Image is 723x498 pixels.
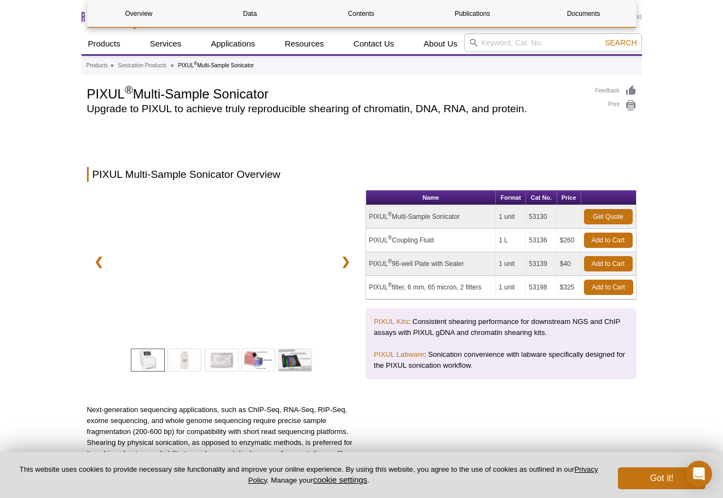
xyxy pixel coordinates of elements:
a: Contact Us [347,33,401,54]
a: About Us [417,33,464,54]
a: ❮ [87,249,111,274]
sup: ® [388,211,392,217]
sup: ® [388,235,392,241]
td: 1 unit [496,276,526,299]
button: Got it! [618,467,705,489]
td: 53139 [526,252,557,276]
h2: PIXUL Multi-Sample Sonicator Overview [87,167,637,182]
button: cookie settings [313,475,367,484]
a: Feedback [595,85,637,97]
th: Name [366,190,496,205]
sup: ® [194,61,197,66]
li: PIXUL Multi-Sample Sonicator [178,62,253,68]
h2: Upgrade to PIXUL to achieve truly reproducible shearing of chromatin, DNA, RNA, and protein. [87,104,585,114]
th: Price [557,190,581,205]
p: Next-generation sequencing applications, such as ChIP-Seq, RNA-Seq, RIP-Seq, exome sequencing, an... [87,404,358,459]
p: This website uses cookies to provide necessary site functionality and improve your online experie... [18,465,600,485]
span: Search [605,38,637,47]
sup: ® [388,282,392,288]
a: Services [143,33,188,54]
sup: ® [388,258,392,264]
td: PIXUL filter, 6 mm, 65 micron, 2 filters [366,276,496,299]
td: 1 L [496,229,526,252]
a: Overview [88,1,190,27]
p: : Sonication convenience with labware specifically designed for the PIXUL sonication workflow. [374,349,628,371]
td: PIXUL Coupling Fluid [366,229,496,252]
h1: PIXUL Multi-Sample Sonicator [87,85,585,101]
a: Sonication Products [118,61,166,71]
td: 1 unit [496,252,526,276]
th: Cat No. [526,190,557,205]
a: Privacy Policy [248,465,598,484]
th: Format [496,190,526,205]
sup: ® [125,84,133,96]
input: Keyword, Cat. No. [464,33,642,52]
a: Add to Cart [584,233,633,248]
a: Resources [278,33,331,54]
td: 1 unit [496,205,526,229]
a: Get Quote [584,209,633,224]
a: Publications [421,1,524,27]
td: 53198 [526,276,557,299]
a: Contents [310,1,413,27]
a: Products [86,61,108,71]
td: $325 [557,276,581,299]
li: » [111,62,114,68]
a: PIXUL Kits [374,317,408,326]
a: Documents [532,1,635,27]
button: Search [601,38,640,48]
a: Print [595,100,637,112]
p: : Consistent shearing performance for downstream NGS and ChIP assays with PIXUL gDNA and chromati... [374,316,628,338]
td: 53136 [526,229,557,252]
td: 53130 [526,205,557,229]
td: $40 [557,252,581,276]
td: PIXUL Multi-Sample Sonicator [366,205,496,229]
div: Open Intercom Messenger [686,461,712,487]
a: Data [199,1,302,27]
a: Add to Cart [584,256,633,271]
a: Applications [204,33,262,54]
td: PIXUL 96-well Plate with Sealer [366,252,496,276]
a: PIXUL Labware [374,350,424,358]
a: Add to Cart [584,280,633,295]
li: » [171,62,174,68]
a: ❯ [334,249,357,274]
a: Products [82,33,127,54]
td: $260 [557,229,581,252]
